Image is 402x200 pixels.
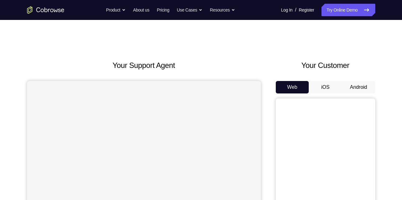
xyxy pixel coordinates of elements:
[299,4,314,16] a: Register
[210,4,235,16] button: Resources
[133,4,149,16] a: About us
[321,4,375,16] a: Try Online Demo
[276,60,375,71] h2: Your Customer
[295,6,296,14] span: /
[27,60,261,71] h2: Your Support Agent
[276,81,309,93] button: Web
[27,6,64,14] a: Go to the home page
[157,4,169,16] a: Pricing
[342,81,375,93] button: Android
[281,4,293,16] a: Log In
[106,4,126,16] button: Product
[177,4,202,16] button: Use Cases
[309,81,342,93] button: iOS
